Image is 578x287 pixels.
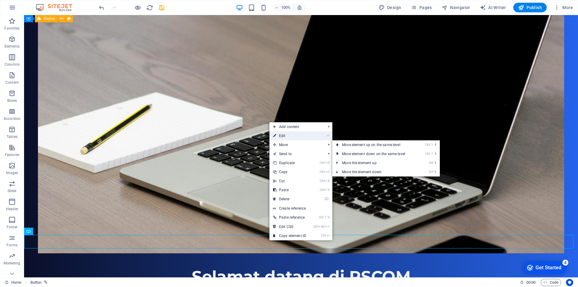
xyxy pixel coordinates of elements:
i: ⇧ [324,215,327,219]
i: Reload page [146,4,153,11]
a: Ctrl⇧⬇Move element down on the same level [332,149,417,158]
i: ⌦ [325,197,329,201]
button: More [552,3,575,12]
span: Navigator [442,5,470,11]
img: Editor Logo [35,4,80,11]
i: ⬇ [434,152,437,156]
i: Undo: Change animation (Ctrl+Z) [98,4,105,11]
a: Create reference [269,204,332,213]
button: reload [146,4,153,11]
button: Design [376,3,404,12]
button: 100% [272,4,294,11]
div: Get Started [18,7,44,12]
span: Move [269,140,323,149]
button: undo [98,4,105,11]
button: Pages [408,3,434,12]
p: Header [6,207,18,211]
span: Banner [44,17,55,20]
button: Publish [513,3,547,12]
div: Design (Ctrl+Alt+Y) [376,3,404,12]
a: Ctrl⇧VPaste reference [269,213,310,222]
nav: breadcrumb [30,279,48,286]
span: Pages [411,5,432,11]
i: C [325,225,329,229]
i: On resize automatically adjust zoom level to fit chosen device. [297,5,302,10]
i: Save (Ctrl+S) [158,4,165,11]
p: Elements [5,44,20,49]
i: ⬆ [434,161,437,165]
h6: 100% [281,4,291,11]
p: Favorites [4,26,20,31]
a: ⏎Edit [269,131,310,140]
span: Design [379,5,401,11]
div: 4 [45,1,51,7]
span: Code [543,279,558,286]
h6: Session time [520,279,536,286]
i: Ctrl [320,179,325,183]
i: Alt [319,225,325,229]
i: C [325,170,329,174]
i: ⬇ [434,170,437,174]
span: Add content [269,122,323,131]
i: V [328,215,329,219]
i: Ctrl [425,143,430,147]
a: CtrlXCut [269,176,310,186]
i: Ctrl [313,225,318,229]
span: Publish [518,5,542,11]
i: ⬆ [434,143,437,147]
i: D [325,161,329,165]
i: Ctrl [425,152,430,156]
p: Content [5,80,19,85]
i: V [325,188,329,192]
button: AI Writer [477,3,508,12]
p: Accordion [4,116,20,121]
a: ⌦Delete [269,195,310,204]
i: ⇧ [431,152,433,156]
p: Forms [7,243,17,248]
p: Boxes [7,98,17,103]
span: AI Writer [480,5,506,11]
i: Ctrl [320,161,325,165]
a: Ctrl⇧⬆Move element up on the same level [332,140,417,149]
i: I [326,234,329,238]
span: Click to select. Double-click to edit [30,279,42,286]
button: save [158,4,165,11]
a: CtrlVPaste [269,186,310,195]
button: Code [541,279,561,286]
a: CtrlCCopy [269,167,310,176]
p: Images [6,170,18,175]
i: Ctrl [429,161,433,165]
div: Get Started 4 items remaining, 20% complete [5,3,49,16]
p: Columns [5,62,20,67]
p: Features [5,152,19,157]
button: Navigator [439,3,473,12]
button: Usercentrics [566,279,573,286]
a: Click to cancel selection. Double-click to open Pages [5,279,21,286]
p: Tables [7,134,17,139]
p: Marketing [4,261,20,266]
span: 00 00 [526,279,536,286]
span: : [530,280,531,285]
span: More [554,5,573,11]
i: Ctrl [320,188,325,192]
p: Footer [7,225,17,229]
i: ⏎ [327,134,329,138]
a: CtrlAltCEdit CSS [269,222,310,231]
i: Ctrl [321,234,326,238]
i: Ctrl [429,170,433,174]
i: Ctrl [319,215,324,219]
a: CtrlICopy element ID [269,231,310,240]
p: Slider [8,189,17,193]
i: Ctrl [320,170,325,174]
button: Click here to leave preview mode and continue editing [134,4,141,11]
i: This element is linked [44,281,47,284]
a: Ctrl⬇Move the element down [332,167,417,176]
i: ⇧ [431,143,433,147]
a: CtrlDDuplicate [269,158,310,167]
i: X [325,179,329,183]
a: Ctrl⬆Move the element up [332,158,417,167]
a: Send to [269,149,323,158]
